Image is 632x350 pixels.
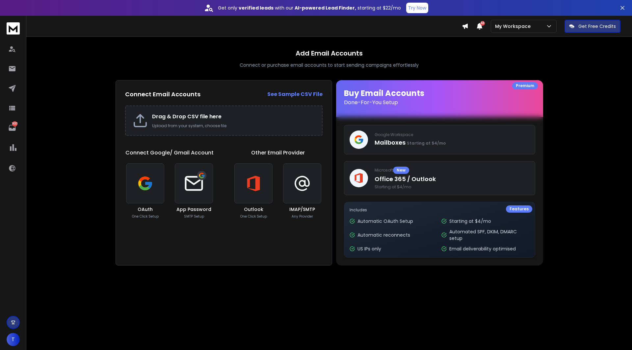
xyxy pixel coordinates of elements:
p: Mailboxes [375,138,530,147]
div: Features [506,205,532,213]
p: Upload from your system, choose file [152,123,315,128]
p: One Click Setup [132,214,159,219]
h2: Connect Email Accounts [125,90,200,99]
h3: App Password [176,206,211,213]
p: Email deliverability optimised [449,245,516,252]
strong: AI-powered Lead Finder, [295,5,356,11]
div: New [393,167,409,174]
p: Includes [350,207,530,213]
button: T [7,333,20,346]
h3: IMAP/SMTP [289,206,315,213]
h1: Connect Google/ Gmail Account [125,149,214,157]
p: Any Provider [292,214,313,219]
span: Starting at $4/mo [375,184,530,190]
span: 50 [480,21,485,26]
p: Office 365 / Outlook [375,175,530,184]
p: US IPs only [357,245,381,252]
h1: Buy Email Accounts [344,88,535,106]
p: My Workspace [495,23,533,30]
p: Connect or purchase email accounts to start sending campaigns effortlessly [240,62,419,68]
p: Google Workspace [375,132,530,137]
div: Premium [512,82,538,89]
p: Get only with our starting at $22/mo [218,5,401,11]
p: SMTP Setup [184,214,204,219]
p: Starting at $4/mo [449,218,491,224]
span: Starting at $4/mo [407,140,446,146]
h3: OAuth [138,206,153,213]
img: logo [7,22,20,35]
h3: Outlook [244,206,263,213]
p: Automatic reconnects [357,232,410,238]
p: Get Free Credits [578,23,616,30]
strong: verified leads [239,5,274,11]
h1: Add Email Accounts [296,49,363,58]
h2: Drag & Drop CSV file here [152,113,315,121]
button: Get Free Credits [565,20,620,33]
p: Microsoft [375,167,530,174]
p: Automatic OAuth Setup [357,218,413,224]
p: 1430 [12,121,17,127]
button: Try Now [406,3,428,13]
a: 1430 [6,121,19,134]
p: One Click Setup [240,214,267,219]
p: Automated SPF, DKIM, DMARC setup [449,228,529,242]
h1: Other Email Provider [251,149,305,157]
p: Try Now [408,5,426,11]
a: See Sample CSV File [267,90,323,98]
p: Done-For-You Setup [344,99,535,106]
